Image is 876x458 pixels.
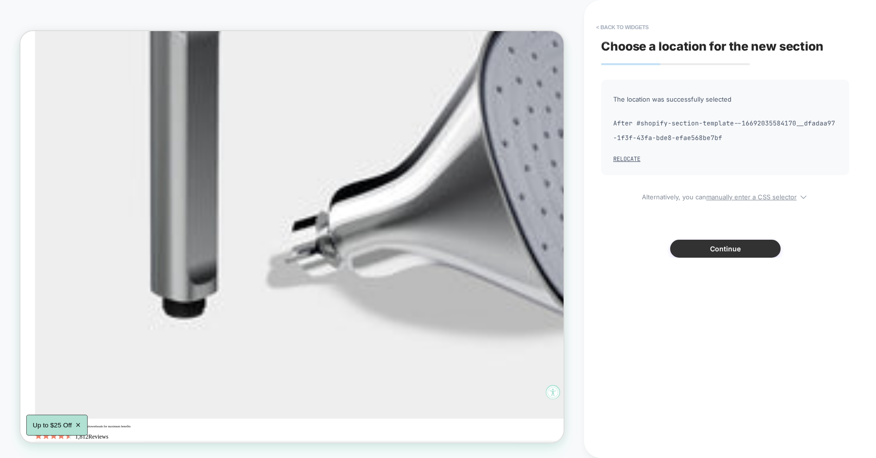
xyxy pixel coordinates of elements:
u: manually enter a CSS selector [706,193,797,201]
span: After #shopify-section-template--16692035584170__dfadaa97-1f3f-43fa-bde8-efae568be7bf [613,116,837,145]
button: < Back to widgets [591,19,654,35]
iframe: To enrich screen reader interactions, please activate Accessibility in Grammarly extension settings [20,31,564,441]
span: Choose a location for the new section [601,39,823,53]
button: Relocate [613,155,640,163]
span: The location was successfully selected [613,92,837,106]
button: Continue [670,240,781,258]
span: Alternatively, you can [601,190,849,201]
